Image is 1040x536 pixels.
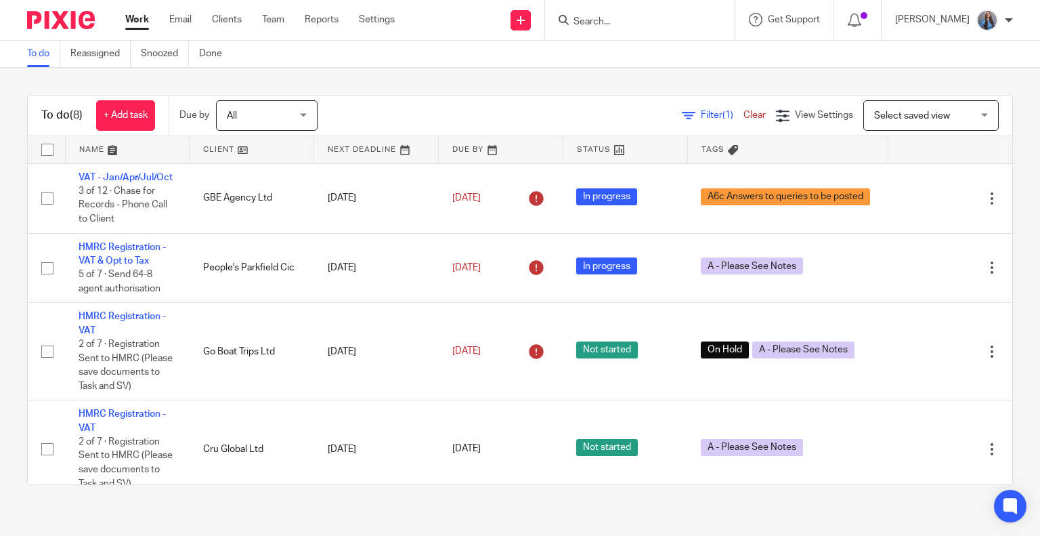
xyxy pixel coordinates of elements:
span: [DATE] [452,445,481,454]
a: Settings [359,13,395,26]
a: Reports [305,13,339,26]
span: Get Support [768,15,820,24]
span: [DATE] [452,193,481,203]
span: Select saved view [874,111,950,121]
a: Team [262,13,284,26]
img: Amanda-scaled.jpg [976,9,998,31]
span: A - Please See Notes [752,342,854,358]
a: HMRC Registration - VAT & Opt to Tax [79,243,166,266]
span: In progress [576,188,637,205]
span: On Hold [701,342,749,358]
p: [PERSON_NAME] [895,13,970,26]
a: + Add task [96,100,155,131]
a: Snoozed [141,41,189,67]
span: [DATE] [452,347,481,356]
a: Done [199,41,232,67]
a: Clients [212,13,242,26]
span: View Settings [795,110,853,120]
span: (8) [70,110,83,121]
a: VAT - Jan/Apr/Jul/Oct [79,173,173,182]
td: [DATE] [314,303,439,400]
span: 2 of 7 · Registration Sent to HMRC (Please save documents to Task and SV) [79,339,173,391]
a: Reassigned [70,41,131,67]
span: (1) [722,110,733,120]
a: HMRC Registration - VAT [79,312,166,335]
a: Email [169,13,192,26]
span: 3 of 12 · Chase for Records - Phone Call to Client [79,186,167,224]
span: 5 of 7 · Send 64-8 agent authorisation [79,270,160,293]
td: Cru Global Ltd [190,400,314,498]
span: 2 of 7 · Registration Sent to HMRC (Please save documents to Task and SV) [79,437,173,489]
span: A - Please See Notes [701,257,803,274]
td: People's Parkfield Cic [190,233,314,303]
span: Not started [576,439,638,456]
span: A - Please See Notes [701,439,803,456]
a: Clear [743,110,766,120]
span: Not started [576,342,638,358]
td: [DATE] [314,400,439,498]
input: Search [572,16,694,28]
td: Go Boat Trips Ltd [190,303,314,400]
span: In progress [576,257,637,274]
a: HMRC Registration - VAT [79,409,166,432]
img: Pixie [27,11,95,29]
td: GBE Agency Ltd [190,163,314,233]
td: [DATE] [314,163,439,233]
h1: To do [41,108,83,123]
p: Due by [179,108,209,122]
td: [DATE] [314,233,439,303]
span: All [227,111,237,121]
span: [DATE] [452,263,481,272]
a: To do [27,41,60,67]
span: Tags [701,146,724,153]
span: Filter [701,110,743,120]
a: Work [125,13,149,26]
span: A6c Answers to queries to be posted [701,188,870,205]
